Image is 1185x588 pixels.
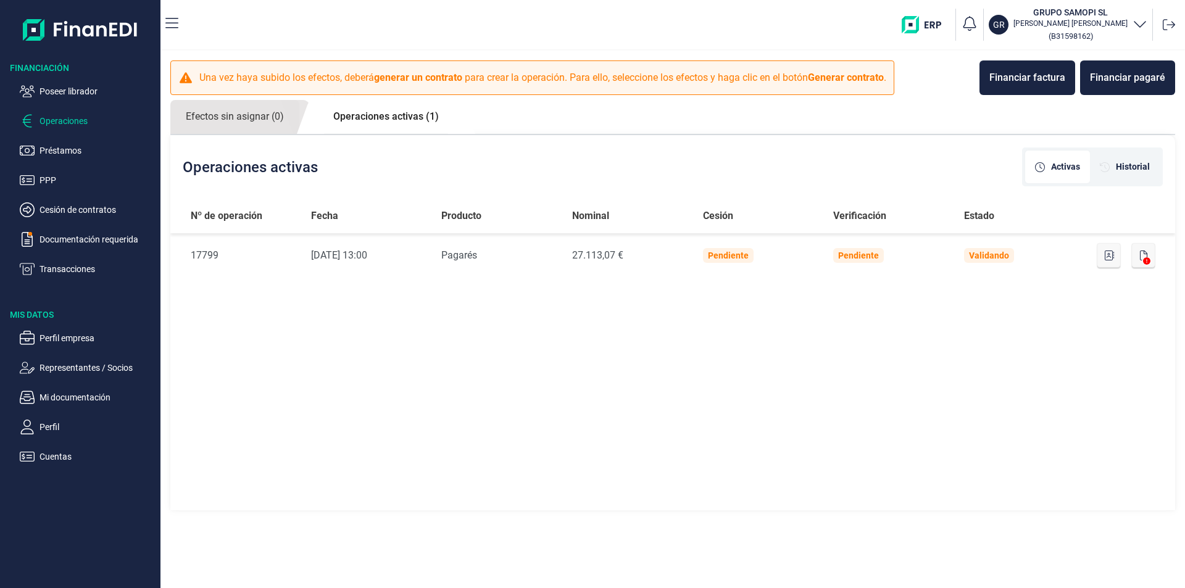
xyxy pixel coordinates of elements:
div: 17799 [191,248,291,263]
button: Perfil [20,420,156,434]
span: Activas [1051,160,1080,173]
button: Poseer librador [20,84,156,99]
div: [DATE] 13:00 [311,248,422,263]
span: Fecha [311,209,338,223]
span: Cesión [703,209,733,223]
b: generar un contrato [374,72,462,83]
p: Perfil empresa [39,331,156,346]
div: Pagarés [441,248,552,263]
h2: Operaciones activas [183,159,318,176]
p: GR [993,19,1005,31]
div: 27.113,07 € [572,248,683,263]
button: Representantes / Socios [20,360,156,375]
button: Mi documentación [20,390,156,405]
div: [object Object] [1090,151,1160,183]
button: Operaciones [20,114,156,128]
p: Mi documentación [39,390,156,405]
a: Efectos sin asignar (0) [170,100,299,134]
span: Verificación [833,209,886,223]
div: Pendiente [838,251,879,260]
span: Producto [441,209,481,223]
p: Representantes / Socios [39,360,156,375]
p: Cuentas [39,449,156,464]
h3: GRUPO SAMOPI SL [1013,6,1128,19]
div: Validando [969,251,1009,260]
button: Transacciones [20,262,156,276]
button: Financiar factura [979,60,1075,95]
img: Logo de aplicación [23,10,138,49]
p: Préstamos [39,143,156,158]
div: Financiar factura [989,70,1065,85]
b: Generar contrato [808,72,884,83]
div: [object Object] [1025,151,1090,183]
p: Poseer librador [39,84,156,99]
span: Historial [1116,160,1150,173]
span: Nº de operación [191,209,262,223]
button: PPP [20,173,156,188]
button: Cuentas [20,449,156,464]
button: Documentación requerida [20,232,156,247]
button: Préstamos [20,143,156,158]
button: Cesión de contratos [20,202,156,217]
p: PPP [39,173,156,188]
button: GRGRUPO SAMOPI SL[PERSON_NAME] [PERSON_NAME](B31598162) [989,6,1147,43]
span: Nominal [572,209,609,223]
button: Perfil empresa [20,331,156,346]
div: Financiar pagaré [1090,70,1165,85]
p: Perfil [39,420,156,434]
span: Estado [964,209,994,223]
small: Copiar cif [1049,31,1093,41]
p: Documentación requerida [39,232,156,247]
p: [PERSON_NAME] [PERSON_NAME] [1013,19,1128,28]
p: Operaciones [39,114,156,128]
button: Financiar pagaré [1080,60,1175,95]
img: erp [902,16,950,33]
div: Pendiente [708,251,749,260]
p: Una vez haya subido los efectos, deberá para crear la operación. Para ello, seleccione los efecto... [199,70,886,85]
p: Cesión de contratos [39,202,156,217]
p: Transacciones [39,262,156,276]
a: Operaciones activas (1) [318,100,454,133]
